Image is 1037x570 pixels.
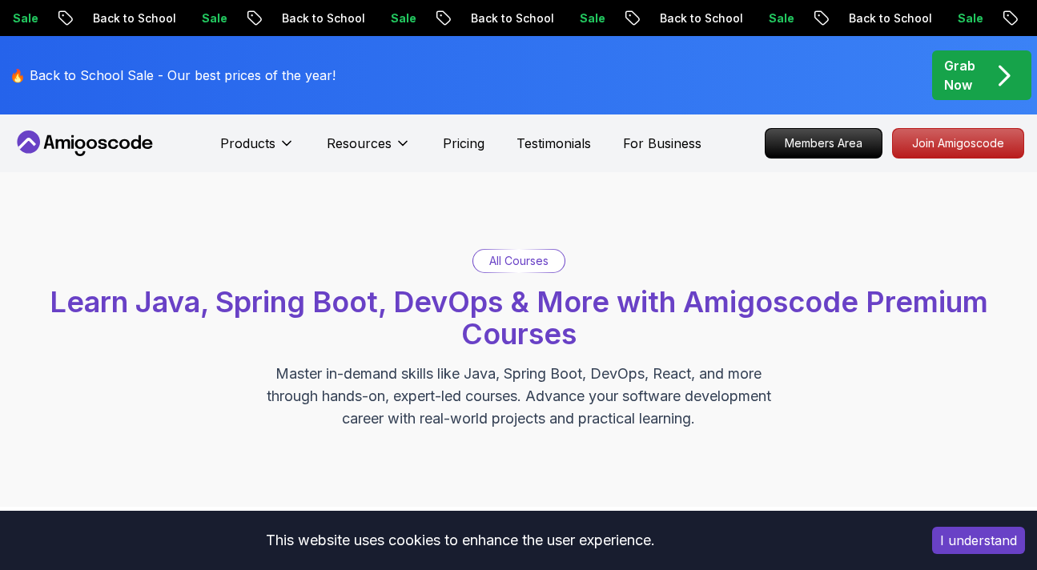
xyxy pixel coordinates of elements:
p: Sale [941,10,992,26]
button: Accept cookies [932,527,1025,554]
a: Join Amigoscode [892,128,1024,159]
p: Back to School [643,10,752,26]
p: Back to School [454,10,563,26]
p: Back to School [832,10,941,26]
p: Back to School [76,10,185,26]
p: All Courses [489,253,549,269]
span: Learn Java, Spring Boot, DevOps & More with Amigoscode Premium Courses [50,284,988,351]
p: Members Area [766,129,882,158]
p: Resources [327,134,392,153]
p: Join Amigoscode [893,129,1023,158]
p: 🔥 Back to School Sale - Our best prices of the year! [10,66,336,85]
p: Back to School [265,10,374,26]
p: Sale [752,10,803,26]
p: Sale [185,10,236,26]
button: Products [220,134,295,166]
button: Resources [327,134,411,166]
a: Testimonials [516,134,591,153]
a: Members Area [765,128,882,159]
p: Sale [374,10,425,26]
p: Products [220,134,275,153]
p: Sale [563,10,614,26]
div: This website uses cookies to enhance the user experience. [12,523,908,558]
p: Master in-demand skills like Java, Spring Boot, DevOps, React, and more through hands-on, expert-... [250,363,788,430]
p: Grab Now [944,56,975,94]
a: Pricing [443,134,484,153]
a: For Business [623,134,701,153]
